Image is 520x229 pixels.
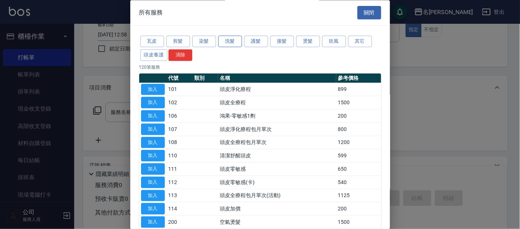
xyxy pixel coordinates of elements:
button: 吹風 [322,36,346,48]
td: 107 [167,123,193,136]
button: 剪髮 [166,36,190,48]
button: 加入 [141,124,165,135]
button: 其它 [348,36,372,48]
th: 參考價格 [336,73,381,83]
td: 800 [336,123,381,136]
td: 899 [336,83,381,96]
th: 代號 [167,73,193,83]
button: 加入 [141,203,165,215]
button: 加入 [141,217,165,228]
td: 102 [167,96,193,109]
button: 瓦皮 [140,36,164,48]
td: 111 [167,163,193,176]
td: 101 [167,83,193,96]
button: 加入 [141,137,165,148]
td: 200 [336,109,381,123]
td: 200 [167,216,193,229]
td: 頭皮淨化療程包月單次 [218,123,336,136]
td: 599 [336,149,381,163]
p: 120 筆服務 [139,64,381,71]
td: 106 [167,109,193,123]
td: 108 [167,136,193,150]
button: 清除 [169,49,192,61]
td: 113 [167,189,193,203]
button: 護髮 [244,36,268,48]
td: 1200 [336,136,381,150]
td: 200 [336,202,381,216]
th: 名稱 [218,73,336,83]
td: 頭皮零敏感(卡) [218,176,336,189]
button: 加入 [141,84,165,95]
td: 1500 [336,96,381,109]
button: 洗髮 [218,36,242,48]
td: 頭皮零敏感 [218,163,336,176]
span: 所有服務 [139,9,163,16]
td: 頭皮淨化療程 [218,83,336,96]
td: 1125 [336,189,381,203]
button: 接髮 [270,36,294,48]
button: 頭皮養護 [140,49,168,61]
td: 頭皮加價 [218,202,336,216]
td: 頭皮全療程 [218,96,336,109]
td: 540 [336,176,381,189]
td: 清潔舒醒頭皮 [218,149,336,163]
button: 加入 [141,190,165,202]
button: 加入 [141,177,165,188]
td: 110 [167,149,193,163]
button: 染髮 [192,36,216,48]
button: 加入 [141,111,165,122]
button: 燙髮 [296,36,320,48]
th: 類別 [192,73,218,83]
td: 鴻果-零敏感1劑 [218,109,336,123]
button: 關閉 [357,6,381,20]
td: 650 [336,163,381,176]
td: 空氣燙髮 [218,216,336,229]
td: 頭皮全療程包月單次 [218,136,336,150]
button: 加入 [141,164,165,175]
td: 1500 [336,216,381,229]
button: 加入 [141,150,165,162]
button: 加入 [141,97,165,109]
td: 112 [167,176,193,189]
td: 頭皮全療程包月單次(活動) [218,189,336,203]
td: 114 [167,202,193,216]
